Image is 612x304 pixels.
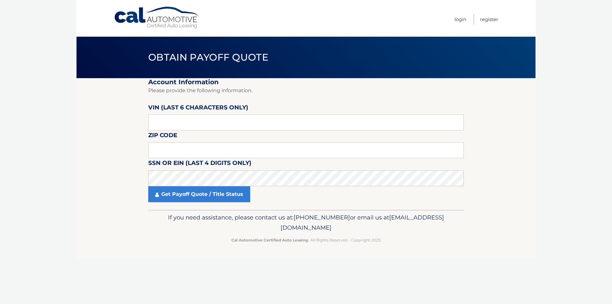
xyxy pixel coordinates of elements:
strong: Cal Automotive Certified Auto Leasing [231,238,308,242]
p: Please provide the following information. [148,86,464,95]
h2: Account Information [148,78,464,86]
span: [PHONE_NUMBER] [294,214,350,221]
a: Register [480,14,498,25]
p: - All Rights Reserved - Copyright 2025 [152,237,460,243]
label: VIN (last 6 characters only) [148,103,248,115]
a: Get Payoff Quote / Title Status [148,186,250,202]
label: Zip Code [148,130,177,142]
p: If you need assistance, please contact us at: or email us at [152,212,460,233]
label: SSN or EIN (last 4 digits only) [148,158,251,170]
a: Cal Automotive [114,6,200,29]
span: Obtain Payoff Quote [148,51,268,63]
a: Login [455,14,466,25]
